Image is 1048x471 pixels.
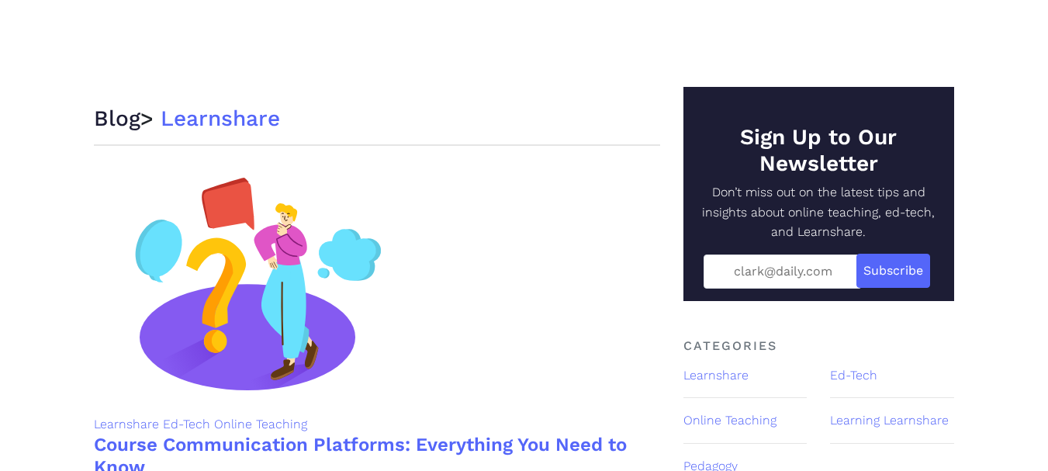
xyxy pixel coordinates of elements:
[830,413,949,428] a: Learning Learnshare
[702,182,936,242] p: Don’t miss out on the latest tips and insights about online teaching, ed-tech, and Learnshare.
[163,417,210,431] a: Ed-Tech
[830,368,877,383] a: Ed-Tech
[856,254,930,288] button: Subscribe
[94,106,154,131] span: >
[704,255,862,289] input: clark@daily.com
[161,106,280,131] span: Learnshare
[94,165,409,402] img: Card image cap
[94,106,140,131] a: Blog
[94,417,159,431] a: Learnshare
[214,417,307,431] a: Online Teaching
[683,338,955,353] h6: Categories
[683,413,776,428] a: Online Teaching
[702,124,936,176] h3: Sign Up to Our Newsletter
[683,368,749,383] a: Learnshare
